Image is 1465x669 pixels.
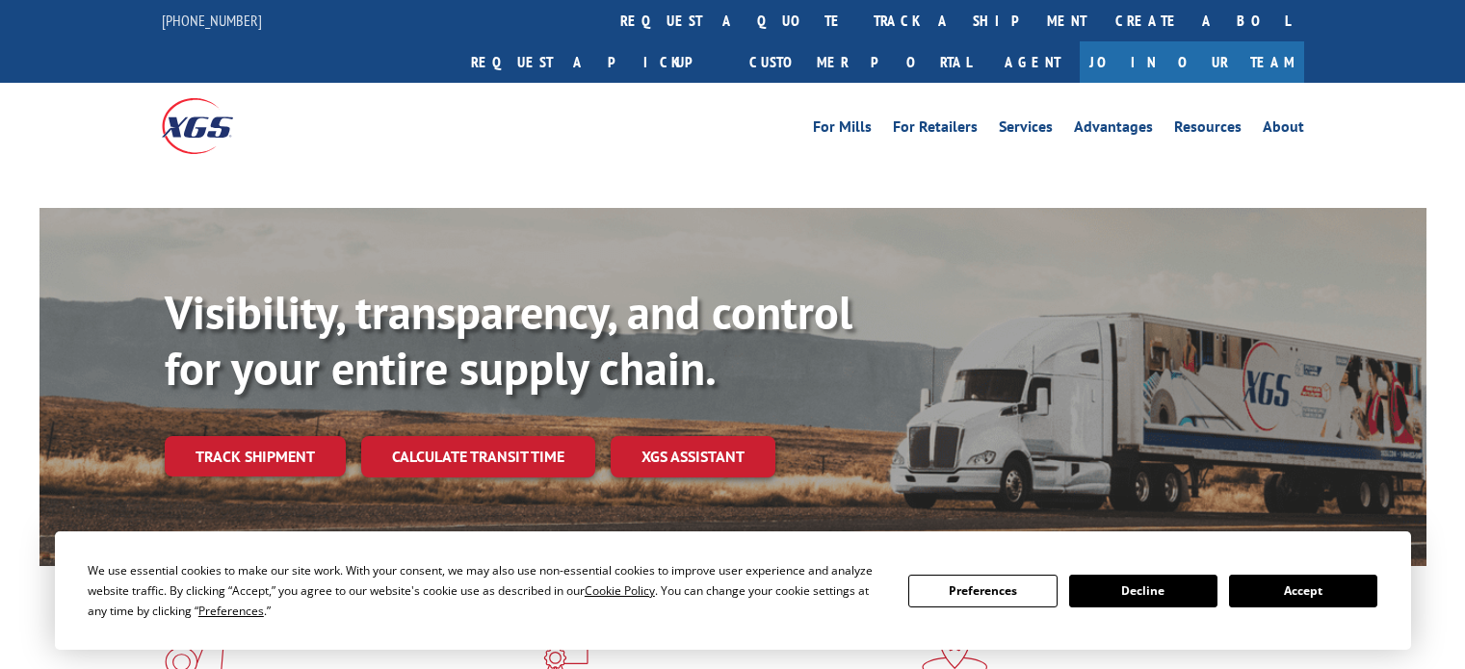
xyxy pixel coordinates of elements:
[893,119,978,141] a: For Retailers
[908,575,1057,607] button: Preferences
[165,282,852,398] b: Visibility, transparency, and control for your entire supply chain.
[1263,119,1304,141] a: About
[813,119,872,141] a: For Mills
[985,41,1080,83] a: Agent
[198,603,264,619] span: Preferences
[55,531,1411,650] div: Cookie Consent Prompt
[1174,119,1242,141] a: Resources
[88,560,885,621] div: We use essential cookies to make our site work. With your consent, we may also use non-essential ...
[457,41,735,83] a: Request a pickup
[361,436,595,477] a: Calculate transit time
[162,11,262,30] a: [PHONE_NUMBER]
[1069,575,1217,607] button: Decline
[585,582,655,599] span: Cookie Policy
[1074,119,1153,141] a: Advantages
[1229,575,1377,607] button: Accept
[735,41,985,83] a: Customer Portal
[999,119,1053,141] a: Services
[611,436,775,477] a: XGS ASSISTANT
[1080,41,1304,83] a: Join Our Team
[165,436,346,476] a: Track shipment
